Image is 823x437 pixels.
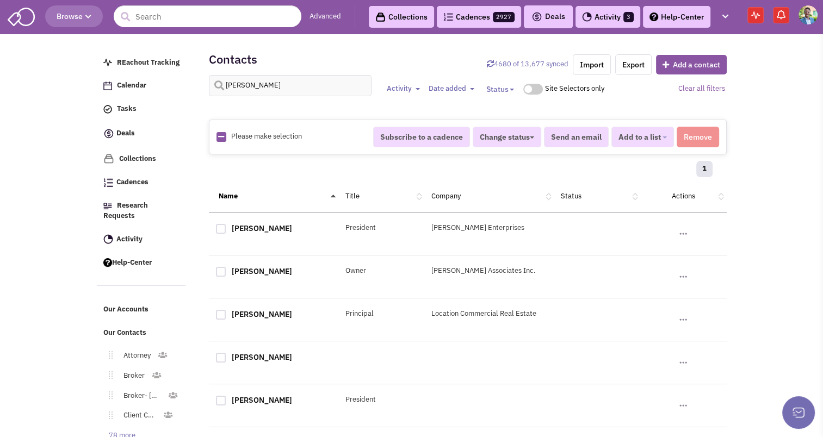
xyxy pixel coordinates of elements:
a: Company [431,191,461,201]
span: Cadences [116,178,148,187]
button: Deals [528,10,568,24]
img: Move.png [103,391,113,399]
a: Collections [98,148,186,170]
img: Move.png [103,411,113,419]
img: icon-collection-lavender-black.svg [375,12,386,22]
img: Move.png [103,351,113,359]
div: [PERSON_NAME] Enterprises [424,223,554,233]
a: Broker- [GEOGRAPHIC_DATA] [113,388,168,404]
a: Collections [369,6,434,28]
img: Cadences_logo.png [443,13,453,21]
a: Clear all filters [678,84,725,93]
img: icon-tasks.png [103,105,112,114]
img: help.png [103,258,112,267]
span: Activity [116,234,143,244]
img: Activity.png [103,234,113,244]
div: Owner [338,266,425,276]
div: [PERSON_NAME] Associates Inc. [424,266,554,276]
span: Date added [428,84,466,93]
span: Our Accounts [103,305,148,314]
a: Sync contacts with Retailsphere [487,59,568,68]
span: Activity [386,84,411,93]
a: Calendar [98,76,186,96]
a: Name [219,191,238,201]
img: Gregory Jones [799,5,818,24]
img: Research.png [103,203,112,209]
a: [PERSON_NAME] [232,352,292,362]
img: Rectangle.png [216,132,226,142]
a: Client Contact [113,408,163,423]
a: Activity [98,229,186,250]
span: Research Requests [103,201,148,220]
a: Attorney [113,348,157,364]
a: Tasks [98,99,186,120]
a: Import [573,54,611,75]
a: Title [345,191,360,201]
a: Help-Center [98,253,186,273]
div: President [338,395,425,405]
a: [PERSON_NAME] [232,223,292,233]
span: Our Contacts [103,328,146,337]
span: 2927 [493,12,515,22]
a: Export [615,54,652,75]
a: Help-Center [643,6,710,28]
input: Search contacts [209,75,372,96]
a: [PERSON_NAME] [232,266,292,276]
button: Remove [677,127,719,147]
span: Deals [531,11,565,21]
a: Broker [113,368,151,384]
img: icon-deals.svg [531,10,542,23]
span: Tasks [117,104,137,114]
img: Activity.png [582,12,592,22]
img: SmartAdmin [8,5,35,26]
div: Site Selectors only [544,84,608,94]
span: Browse [57,11,91,21]
span: Please make selection [231,132,302,141]
button: Activity [383,83,423,95]
span: REachout Tracking [117,58,180,67]
img: Move.png [103,371,113,379]
a: REachout Tracking [98,53,186,73]
a: Activity3 [576,6,640,28]
input: Search [114,5,301,27]
a: Deals [98,122,186,146]
button: Add a contact [656,55,727,74]
a: Our Contacts [98,323,186,344]
a: Status [561,191,581,201]
div: Location Commercial Real Estate [424,309,554,319]
a: Cadences [98,172,186,193]
a: [PERSON_NAME] [232,309,292,319]
img: help.png [649,13,658,21]
span: Calendar [117,81,146,90]
a: Research Requests [98,196,186,227]
span: 3 [623,12,634,22]
button: Subscribe to a cadence [373,127,470,147]
a: 1 [696,161,713,177]
span: Collections [119,154,156,163]
span: Status [486,84,508,94]
img: Calendar.png [103,82,112,90]
button: Status [479,79,521,99]
h2: Contacts [209,54,257,64]
img: icon-deals.svg [103,127,114,140]
a: Advanced [310,11,341,22]
a: Actions [672,191,695,201]
button: Browse [45,5,103,27]
button: Date added [425,83,478,95]
a: Our Accounts [98,299,186,320]
img: Cadences_logo.png [103,178,113,187]
a: [PERSON_NAME] [232,395,292,405]
img: icon-collection-lavender.png [103,153,114,164]
div: Principal [338,309,425,319]
div: President [338,223,425,233]
a: Cadences2927 [437,6,521,28]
